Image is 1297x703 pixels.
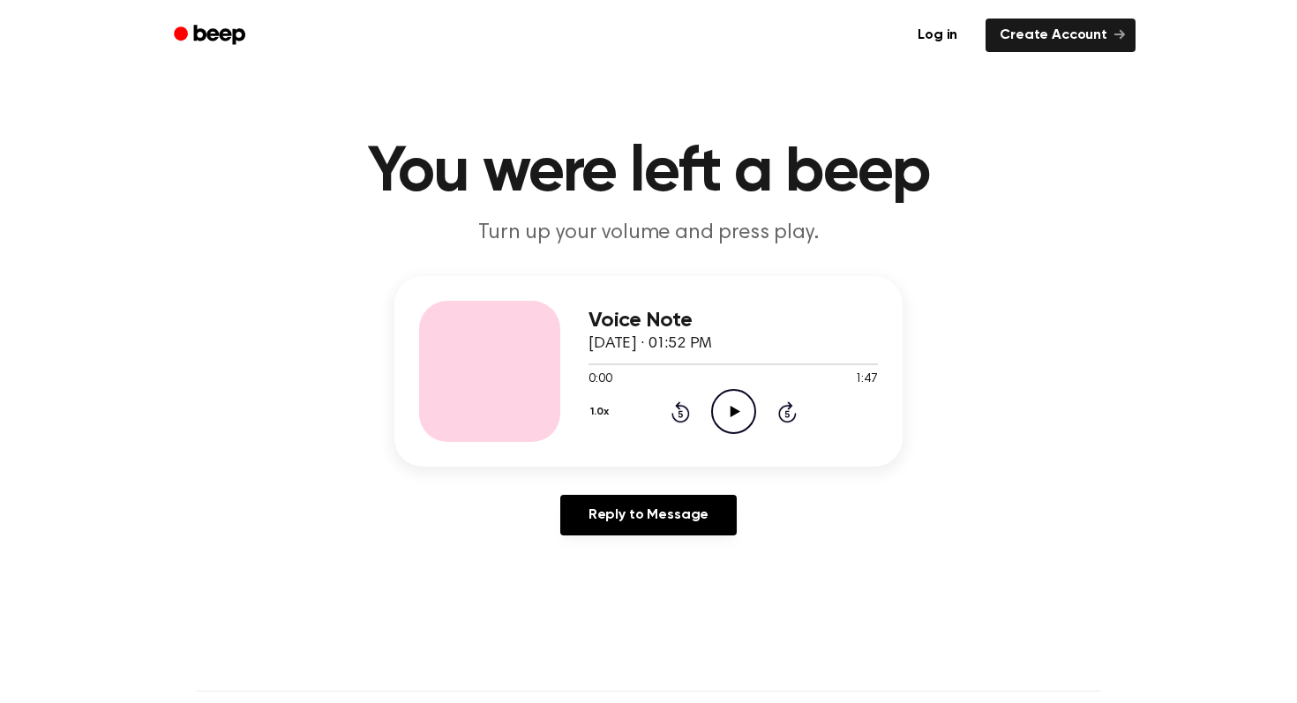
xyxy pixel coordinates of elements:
[589,336,712,352] span: [DATE] · 01:52 PM
[589,370,611,389] span: 0:00
[161,19,261,53] a: Beep
[560,495,737,535] a: Reply to Message
[197,141,1100,205] h1: You were left a beep
[589,397,615,427] button: 1.0x
[310,219,987,248] p: Turn up your volume and press play.
[855,370,878,389] span: 1:47
[986,19,1136,52] a: Create Account
[589,309,878,333] h3: Voice Note
[900,15,975,56] a: Log in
